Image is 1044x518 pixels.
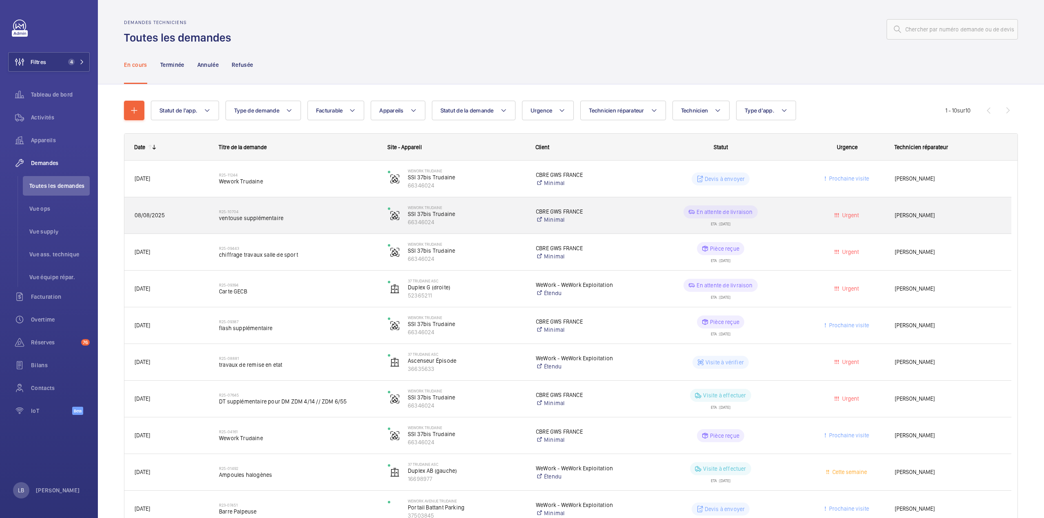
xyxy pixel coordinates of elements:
[837,144,858,150] span: Urgence
[536,472,631,481] a: Étendu
[31,384,90,392] span: Contacts
[371,101,425,120] button: Appareils
[18,486,24,494] p: LB
[219,251,377,259] span: chiffrage travaux salle de sport
[219,282,377,287] h2: R25-09394
[895,321,1001,330] span: [PERSON_NAME]
[408,247,525,255] p: SSI 37bis Trudaine
[895,211,1001,220] span: [PERSON_NAME]
[827,505,869,512] span: Prochaine visite
[31,136,90,144] span: Appareils
[711,218,730,226] div: ETA : [DATE]
[390,357,400,367] img: elevator.svg
[706,358,744,366] p: Visite à vérifier
[408,425,525,430] p: WeWork Trudaine
[536,436,631,444] a: Minimal
[408,218,525,226] p: 66346024
[714,144,728,150] span: Statut
[895,394,1001,403] span: [PERSON_NAME]
[135,285,150,292] span: [DATE]
[219,324,377,332] span: flash supplémentaire
[390,504,400,514] img: fighter_door.svg
[31,90,90,99] span: Tableau de bord
[390,174,400,184] img: fire_alarm.svg
[432,101,515,120] button: Statut de la demande
[440,107,494,114] span: Statut de la demande
[29,182,90,190] span: Toutes les demandes
[36,486,80,494] p: [PERSON_NAME]
[387,144,422,150] span: Site - Appareil
[408,283,525,291] p: Duplex G (droite)
[159,107,197,114] span: Statut de l'app.
[219,471,377,479] span: Ampoules halogènes
[135,432,150,439] span: [DATE]
[135,249,150,255] span: [DATE]
[408,205,525,210] p: WeWork Trudaine
[219,144,267,150] span: Titre de la demande
[710,318,739,326] p: Pièce reçue
[219,177,377,185] span: Wework Trudaine
[536,252,631,260] a: Minimal
[408,388,525,393] p: WeWork Trudaine
[536,391,631,399] p: CBRE GWS FRANCE
[124,30,236,45] h1: Toutes les demandes
[219,503,377,507] h2: R23-07451
[841,212,859,218] span: Urgent
[536,216,631,224] a: Minimal
[408,498,525,503] p: WeWork Avenue Trudaine
[536,428,631,436] p: CBRE GWS FRANCE
[841,249,859,255] span: Urgent
[390,247,400,257] img: fire_alarm.svg
[408,168,525,173] p: WeWork Trudaine
[134,144,145,150] div: Date
[536,207,631,216] p: CBRE GWS FRANCE
[894,144,948,150] span: Technicien réparateur
[711,292,730,299] div: ETA : [DATE]
[81,339,90,346] span: 76
[536,501,631,509] p: WeWork - WeWork Exploitation
[895,174,1001,183] span: [PERSON_NAME]
[895,357,1001,367] span: [PERSON_NAME]
[160,61,184,69] p: Terminée
[135,322,150,328] span: [DATE]
[135,395,150,402] span: [DATE]
[8,52,90,72] button: Filtres4
[408,462,525,467] p: 37 Trudaine Asc
[219,392,377,397] h2: R25-07645
[29,250,90,258] span: Vue ass. technique
[390,467,400,477] img: elevator.svg
[408,291,525,300] p: 52365211
[536,354,631,362] p: WeWork - WeWork Exploitation
[390,394,400,404] img: fire_alarm.svg
[697,281,752,289] p: En attente de livraison
[390,321,400,331] img: fire_alarm.svg
[531,107,553,114] span: Urgence
[219,434,377,442] span: Wework Trudaine
[219,246,377,251] h2: R25-09443
[827,175,869,182] span: Prochaine visite
[316,107,343,114] span: Facturable
[408,475,525,483] p: 16698977
[736,101,796,120] button: Type d'app.
[536,317,631,326] p: CBRE GWS FRANCE
[841,285,859,292] span: Urgent
[31,159,90,167] span: Demandes
[408,401,525,410] p: 66346024
[711,475,730,483] div: ETA : [DATE]
[841,395,859,402] span: Urgent
[219,507,377,516] span: Barre Palpeuse
[219,319,377,324] h2: R25-09387
[408,352,525,357] p: 37 Trudaine Asc
[827,322,869,328] span: Prochaine visite
[31,407,72,415] span: IoT
[135,212,165,218] span: 08/08/2025
[710,432,739,440] p: Pièce reçue
[408,320,525,328] p: SSI 37bis Trudaine
[408,393,525,401] p: SSI 37bis Trudaine
[895,467,1001,477] span: [PERSON_NAME]
[232,61,253,69] p: Refusée
[31,361,90,369] span: Bilans
[124,61,147,69] p: En cours
[124,20,236,25] h2: Demandes techniciens
[29,205,90,213] span: Vue ops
